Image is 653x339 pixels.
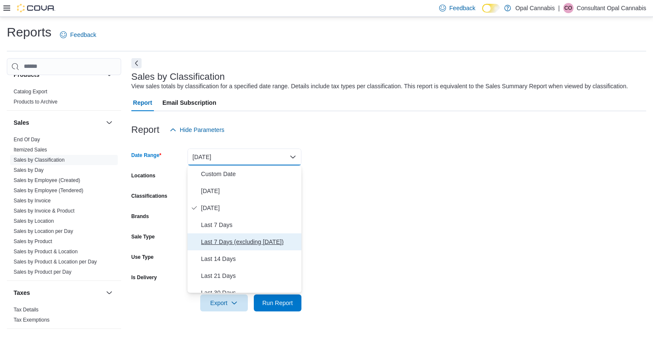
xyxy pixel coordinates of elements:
p: | [558,3,560,13]
img: Cova [17,4,55,12]
div: Select listbox [187,165,301,293]
h3: Sales [14,118,29,127]
button: Export [200,294,248,311]
h3: Sales by Classification [131,72,225,82]
a: Tax Exemptions [14,317,50,323]
a: End Of Day [14,137,40,143]
span: Last 14 Days [201,254,298,264]
a: Sales by Invoice [14,198,51,204]
span: [DATE] [201,186,298,196]
span: Hide Parameters [180,126,224,134]
span: Sales by Invoice & Product [14,207,74,214]
h3: Report [131,125,159,135]
span: CO [565,3,572,13]
span: Custom Date [201,169,298,179]
span: Sales by Employee (Tendered) [14,187,83,194]
span: Sales by Product [14,238,52,245]
input: Dark Mode [482,4,500,13]
div: Sales [7,134,121,280]
a: Sales by Employee (Tendered) [14,188,83,193]
span: Export [205,294,243,311]
label: Is Delivery [131,274,157,281]
a: Sales by Product [14,238,52,244]
span: Feedback [70,31,96,39]
span: Tax Exemptions [14,317,50,323]
div: Products [7,87,121,110]
span: Report [133,94,152,111]
label: Classifications [131,193,168,199]
button: Taxes [104,288,114,298]
span: Catalog Export [14,88,47,95]
span: Sales by Product & Location per Day [14,258,97,265]
a: Sales by Product & Location [14,249,78,255]
span: Last 21 Days [201,271,298,281]
span: Sales by Day [14,167,44,174]
span: End Of Day [14,136,40,143]
span: Last 7 Days (excluding [DATE]) [201,237,298,247]
div: Taxes [7,305,121,328]
h1: Reports [7,24,51,41]
a: Sales by Classification [14,157,65,163]
a: Sales by Location [14,218,54,224]
span: Sales by Product per Day [14,269,71,275]
p: Consultant Opal Cannabis [577,3,646,13]
span: Run Report [262,299,293,307]
a: Sales by Employee (Created) [14,177,80,183]
button: Hide Parameters [166,121,228,138]
button: [DATE] [187,148,301,165]
a: Products to Archive [14,99,57,105]
span: [DATE] [201,203,298,213]
div: View sales totals by classification for a specified date range. Details include tax types per cla... [131,82,628,91]
span: Sales by Classification [14,157,65,163]
span: Email Subscription [162,94,216,111]
button: Taxes [14,289,102,297]
button: Next [131,58,142,68]
button: Sales [14,118,102,127]
p: Opal Cannabis [515,3,555,13]
a: Sales by Product per Day [14,269,71,275]
a: Sales by Product & Location per Day [14,259,97,265]
a: Sales by Location per Day [14,228,73,234]
a: Feedback [57,26,99,43]
label: Sale Type [131,233,155,240]
a: Itemized Sales [14,147,47,153]
label: Date Range [131,152,162,159]
span: Sales by Location [14,218,54,224]
label: Locations [131,172,156,179]
a: Sales by Invoice & Product [14,208,74,214]
button: Sales [104,118,114,128]
a: Tax Details [14,307,39,313]
label: Use Type [131,254,153,261]
span: Last 7 Days [201,220,298,230]
button: Products [104,70,114,80]
div: Consultant Opal Cannabis [563,3,574,13]
a: Catalog Export [14,89,47,95]
label: Brands [131,213,149,220]
span: Tax Details [14,306,39,313]
span: Last 30 Days [201,288,298,298]
span: Feedback [449,4,475,12]
a: Sales by Day [14,167,44,173]
span: Sales by Location per Day [14,228,73,235]
h3: Taxes [14,289,30,297]
button: Run Report [254,294,301,311]
span: Sales by Employee (Created) [14,177,80,184]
